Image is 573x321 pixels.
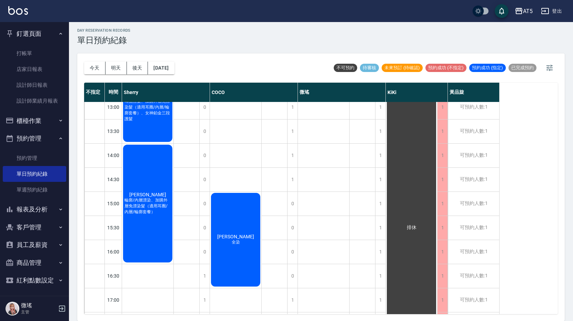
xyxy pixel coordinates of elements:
button: 商品管理 [3,254,66,272]
div: 1 [437,120,448,143]
span: 預約成功 (指定) [469,65,506,71]
span: 耳圈漂染、加購外層免漂染髮（適用耳圈/內層/輪廓套餐）、女神鉑金三段護髮 [123,99,172,122]
div: 可預約人數:1 [448,144,499,167]
div: 可預約人數:1 [448,120,499,143]
a: 預約管理 [3,150,66,166]
div: 14:30 [105,167,122,191]
div: 不指定 [84,83,105,102]
div: KiKi [386,83,448,102]
div: 1 [437,192,448,216]
button: 紅利點數設定 [3,271,66,289]
button: 員工及薪資 [3,236,66,254]
div: 1 [375,95,385,119]
div: 1 [375,168,385,191]
span: 排休 [405,225,418,231]
div: 1 [375,264,385,288]
h3: 單日預約紀錄 [77,35,131,45]
span: 待審核 [360,65,379,71]
div: 可預約人數:1 [448,264,499,288]
div: 14:00 [105,143,122,167]
div: AT5 [523,7,533,15]
h2: day Reservation records [77,28,131,33]
div: 1 [287,168,298,191]
span: [PERSON_NAME] [216,234,255,239]
img: Logo [8,6,28,15]
div: 0 [199,192,210,216]
span: 全染 [230,239,241,245]
div: 15:00 [105,191,122,216]
div: 1 [287,288,298,312]
button: [DATE] [148,62,174,74]
div: 0 [287,264,298,288]
div: 1 [437,240,448,264]
div: COCO [210,83,298,102]
button: 報表及分析 [3,200,66,218]
div: 可預約人數:1 [448,288,499,312]
div: 1 [437,168,448,191]
button: 明天 [105,62,127,74]
div: 1 [375,144,385,167]
div: 微瑤 [298,83,386,102]
button: AT5 [512,4,535,18]
button: 釘選頁面 [3,25,66,43]
span: [PERSON_NAME] [128,192,168,197]
div: 1 [437,95,448,119]
div: 0 [199,240,210,264]
button: 預約管理 [3,130,66,147]
a: 設計師日報表 [3,77,66,93]
div: 1 [437,216,448,240]
div: 0 [287,216,298,240]
div: 1 [437,144,448,167]
a: 設計師業績月報表 [3,93,66,109]
div: Sherry [122,83,210,102]
div: 1 [287,144,298,167]
a: 單週預約紀錄 [3,182,66,198]
div: 時間 [105,83,122,102]
a: 打帳單 [3,45,66,61]
span: 不可預約 [334,65,357,71]
div: 可預約人數:1 [448,95,499,119]
div: 1 [199,264,210,288]
div: 0 [199,120,210,143]
div: 1 [287,95,298,119]
div: 1 [375,240,385,264]
button: 後天 [127,62,148,74]
span: 預約成功 (不指定) [425,65,466,71]
div: 0 [199,216,210,240]
p: 主管 [21,309,56,315]
div: 16:00 [105,240,122,264]
div: 0 [199,95,210,119]
button: 櫃檯作業 [3,112,66,130]
div: 0 [287,192,298,216]
div: 可預約人數:1 [448,240,499,264]
button: 客戶管理 [3,218,66,236]
h5: 微瑤 [21,302,56,309]
div: 0 [199,168,210,191]
div: 黃品旋 [448,83,500,102]
div: 0 [199,144,210,167]
div: 13:00 [105,95,122,119]
span: 未來預訂 (待確認) [382,65,423,71]
div: 0 [287,240,298,264]
a: 店家日報表 [3,61,66,77]
button: 登出 [538,5,565,18]
div: 1 [375,120,385,143]
div: 13:30 [105,119,122,143]
div: 17:00 [105,288,122,312]
div: 1 [437,264,448,288]
div: 1 [375,192,385,216]
div: 1 [287,120,298,143]
div: 可預約人數:1 [448,168,499,191]
div: 可預約人數:1 [448,216,499,240]
div: 16:30 [105,264,122,288]
div: 1 [375,216,385,240]
button: 今天 [84,62,105,74]
div: 1 [199,288,210,312]
div: 15:30 [105,216,122,240]
span: 已完成預約 [509,65,536,71]
button: save [495,4,509,18]
div: 可預約人數:1 [448,192,499,216]
div: 1 [375,288,385,312]
span: 輪廓/內層漂染、加購外層免漂染髮（適用耳圈/內層/輪廓套餐） [123,197,172,215]
div: 1 [437,288,448,312]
